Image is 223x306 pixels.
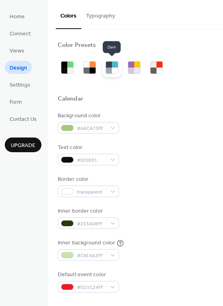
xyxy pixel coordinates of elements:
[58,271,117,279] div: Default event color
[77,220,106,228] span: #253A08FF
[58,175,117,184] div: Border color
[10,115,37,124] span: Contact Us
[10,81,30,89] span: Settings
[5,27,35,40] a: Connect
[10,13,25,21] span: Home
[77,252,106,260] span: #C9E4A3FF
[58,112,117,120] div: Background color
[58,41,96,50] div: Color Presets
[77,188,106,196] span: transparent
[77,283,106,292] span: #ED1C24FF
[103,41,121,53] span: Dark
[58,207,117,215] div: Inner border color
[10,30,31,38] span: Connect
[10,64,27,72] span: Design
[5,44,29,57] a: Views
[5,61,32,74] a: Design
[5,138,41,152] button: Upgrade
[58,143,117,152] div: Text color
[77,124,106,133] span: #A6CA73FF
[5,10,29,23] a: Home
[5,95,27,108] a: Form
[10,98,22,107] span: Form
[11,141,35,150] span: Upgrade
[10,47,24,55] span: Views
[5,78,35,91] a: Settings
[58,95,83,103] div: Calendar
[77,156,106,165] span: #0E0E01
[5,112,41,125] a: Contact Us
[58,239,115,247] div: Inner background color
